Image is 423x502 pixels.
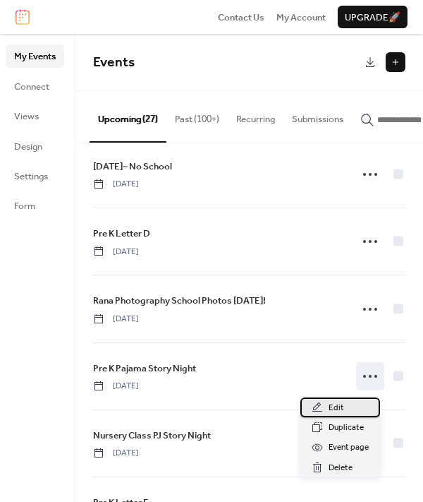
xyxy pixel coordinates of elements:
span: My Events [14,49,56,64]
a: Form [6,194,64,217]
a: Nursery Class PJ Story Night [93,428,211,443]
a: Design [6,135,64,157]
span: Form [14,199,36,213]
span: Upgrade 🚀 [345,11,400,25]
a: [DATE]~ No School [93,159,172,174]
span: Design [14,140,42,154]
a: Pre K Pajama Story Night [93,361,196,376]
a: Views [6,104,64,127]
span: Nursery Class PJ Story Night [93,429,211,443]
a: Pre K Letter D [93,226,150,241]
a: Rana Photography School Photos [DATE]! [93,293,266,309]
span: Pre K Pajama Story Night [93,361,196,376]
a: Connect [6,75,64,97]
span: [DATE] [93,178,139,191]
span: Events [93,49,135,76]
span: Views [14,109,39,124]
span: Settings [14,169,48,184]
a: Contact Us [218,10,264,24]
span: My Account [276,11,326,25]
a: My Events [6,44,64,67]
button: Upgrade🚀 [338,6,407,28]
span: [DATE] [93,380,139,393]
span: [DATE] [93,313,139,325]
span: Duplicate [329,421,364,435]
img: logo [16,9,30,25]
span: Contact Us [218,11,264,25]
span: [DATE] [93,447,139,460]
span: Edit [329,401,344,415]
button: Recurring [228,91,283,141]
button: Submissions [283,91,352,141]
span: [DATE] [93,246,139,258]
a: Settings [6,165,64,187]
a: My Account [276,10,326,24]
button: Upcoming (27) [90,91,166,142]
span: Event page [329,441,369,455]
span: Connect [14,80,49,94]
span: Delete [329,461,352,475]
button: Past (100+) [166,91,228,141]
